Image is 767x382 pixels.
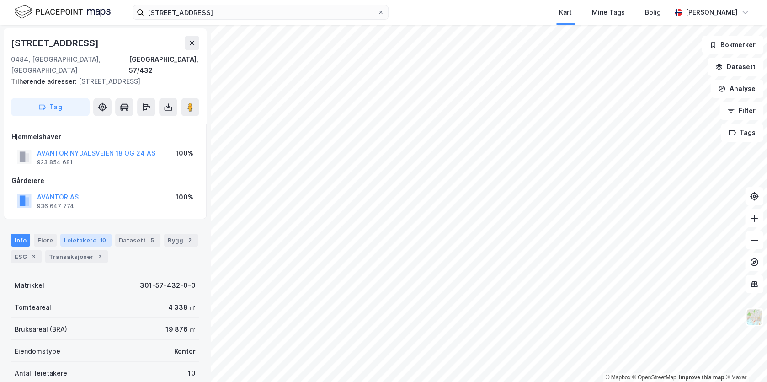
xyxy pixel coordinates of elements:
div: 301-57-432-0-0 [140,280,196,291]
div: Kontrollprogram for chat [721,338,767,382]
div: Matrikkel [15,280,44,291]
div: 3 [29,252,38,261]
div: ESG [11,250,42,263]
div: Leietakere [60,234,112,247]
div: [STREET_ADDRESS] [11,76,192,87]
div: Hjemmelshaver [11,131,199,142]
div: Antall leietakere [15,368,67,379]
button: Datasett [708,58,763,76]
button: Tag [11,98,90,116]
div: Gårdeiere [11,175,199,186]
div: 100% [176,192,193,203]
div: 100% [176,148,193,159]
div: Bolig [645,7,661,18]
div: Mine Tags [592,7,625,18]
div: [GEOGRAPHIC_DATA], 57/432 [129,54,199,76]
div: Datasett [115,234,160,247]
input: Søk på adresse, matrikkel, gårdeiere, leietakere eller personer [144,5,377,19]
div: Eiere [34,234,57,247]
span: Tilhørende adresser: [11,77,79,85]
div: 10 [98,236,108,245]
div: 936 647 774 [37,203,74,210]
div: Info [11,234,30,247]
div: 10 [188,368,196,379]
div: Eiendomstype [15,346,60,357]
img: logo.f888ab2527a4732fd821a326f86c7f29.svg [15,4,111,20]
button: Filter [719,102,763,120]
div: [PERSON_NAME] [686,7,738,18]
button: Tags [721,124,763,142]
div: Transaksjoner [45,250,108,263]
a: OpenStreetMap [632,374,676,381]
div: [STREET_ADDRESS] [11,36,101,50]
div: 923 854 681 [37,159,73,166]
div: Bruksareal (BRA) [15,324,67,335]
div: Kart [559,7,572,18]
button: Analyse [710,80,763,98]
button: Bokmerker [702,36,763,54]
div: 5 [148,236,157,245]
div: 0484, [GEOGRAPHIC_DATA], [GEOGRAPHIC_DATA] [11,54,129,76]
div: Kontor [174,346,196,357]
div: Tomteareal [15,302,51,313]
a: Improve this map [679,374,724,381]
iframe: Chat Widget [721,338,767,382]
div: 2 [95,252,104,261]
div: 2 [185,236,194,245]
a: Mapbox [605,374,630,381]
div: 19 876 ㎡ [165,324,196,335]
div: 4 338 ㎡ [168,302,196,313]
img: Z [746,308,763,326]
div: Bygg [164,234,198,247]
